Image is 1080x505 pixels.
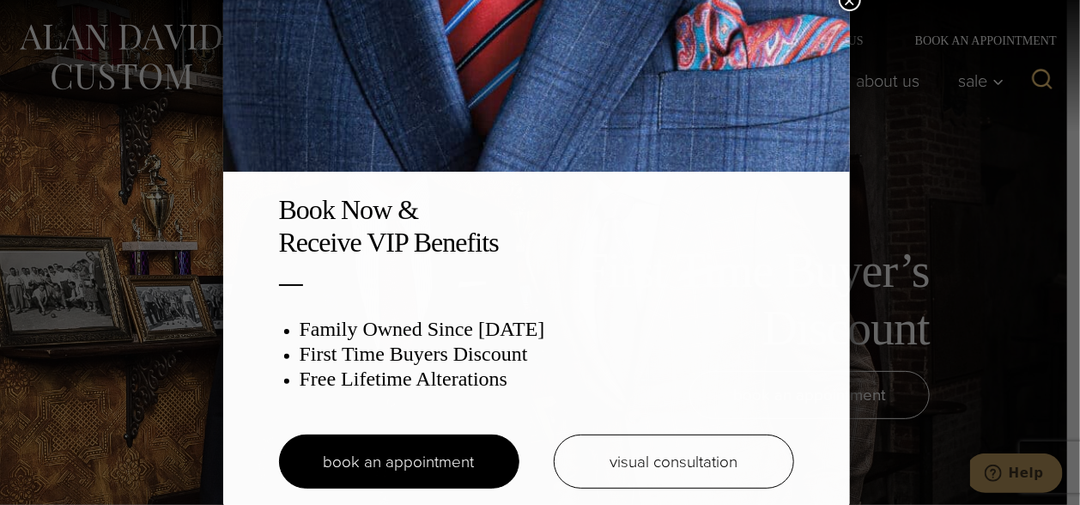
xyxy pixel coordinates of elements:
span: Help [39,12,74,27]
a: visual consultation [554,435,794,489]
a: book an appointment [279,435,519,489]
h2: Book Now & Receive VIP Benefits [279,193,794,259]
h3: Family Owned Since [DATE] [300,317,794,342]
h3: Free Lifetime Alterations [300,367,794,392]
h3: First Time Buyers Discount [300,342,794,367]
